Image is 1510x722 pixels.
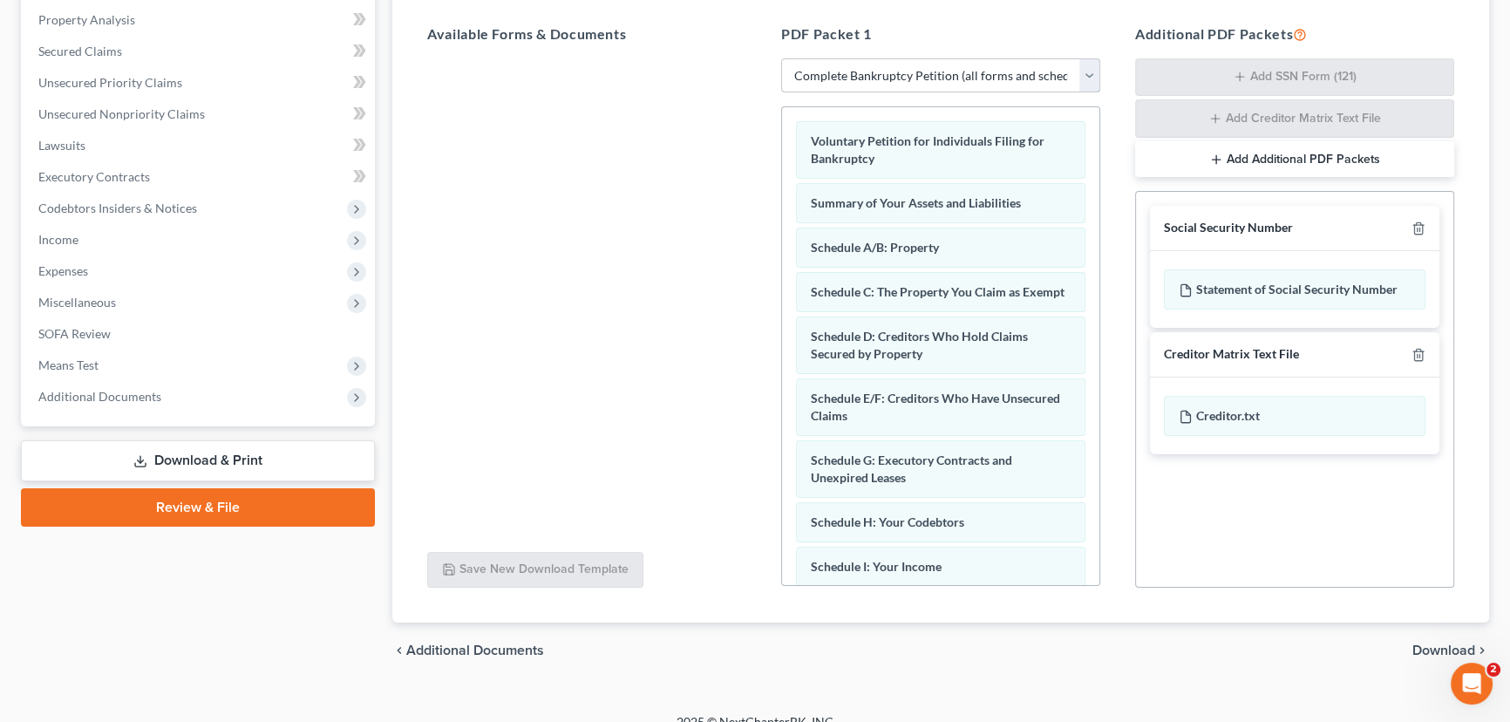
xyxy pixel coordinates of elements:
[811,240,939,255] span: Schedule A/B: Property
[38,75,182,90] span: Unsecured Priority Claims
[24,99,375,130] a: Unsecured Nonpriority Claims
[1412,644,1489,657] button: Download chevron_right
[24,130,375,161] a: Lawsuits
[427,552,643,589] button: Save New Download Template
[406,644,544,657] span: Additional Documents
[38,326,111,341] span: SOFA Review
[38,263,88,278] span: Expenses
[811,329,1028,361] span: Schedule D: Creditors Who Hold Claims Secured by Property
[1135,58,1454,97] button: Add SSN Form (121)
[392,644,406,657] i: chevron_left
[392,644,544,657] a: chevron_left Additional Documents
[1412,644,1475,657] span: Download
[24,67,375,99] a: Unsecured Priority Claims
[811,195,1021,210] span: Summary of Your Assets and Liabilities
[811,391,1060,423] span: Schedule E/F: Creditors Who Have Unsecured Claims
[38,358,99,372] span: Means Test
[1475,644,1489,657] i: chevron_right
[1164,346,1299,363] div: Creditor Matrix Text File
[1135,99,1454,138] button: Add Creditor Matrix Text File
[38,169,150,184] span: Executory Contracts
[38,106,205,121] span: Unsecured Nonpriority Claims
[24,318,375,350] a: SOFA Review
[24,161,375,193] a: Executory Contracts
[38,201,197,215] span: Codebtors Insiders & Notices
[811,133,1044,166] span: Voluntary Petition for Individuals Filing for Bankruptcy
[38,138,85,153] span: Lawsuits
[1164,220,1293,236] div: Social Security Number
[21,488,375,527] a: Review & File
[811,284,1064,299] span: Schedule C: The Property You Claim as Exempt
[24,36,375,67] a: Secured Claims
[1164,269,1425,310] div: Statement of Social Security Number
[38,389,161,404] span: Additional Documents
[38,232,78,247] span: Income
[1451,663,1493,705] iframe: Intercom live chat
[811,559,942,574] span: Schedule I: Your Income
[1135,141,1454,178] button: Add Additional PDF Packets
[1486,663,1500,677] span: 2
[1135,24,1454,44] h5: Additional PDF Packets
[38,44,122,58] span: Secured Claims
[38,12,135,27] span: Property Analysis
[21,440,375,481] a: Download & Print
[38,295,116,310] span: Miscellaneous
[811,453,1012,485] span: Schedule G: Executory Contracts and Unexpired Leases
[811,514,964,529] span: Schedule H: Your Codebtors
[781,24,1100,44] h5: PDF Packet 1
[427,24,746,44] h5: Available Forms & Documents
[1164,396,1425,436] div: Creditor.txt
[24,4,375,36] a: Property Analysis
